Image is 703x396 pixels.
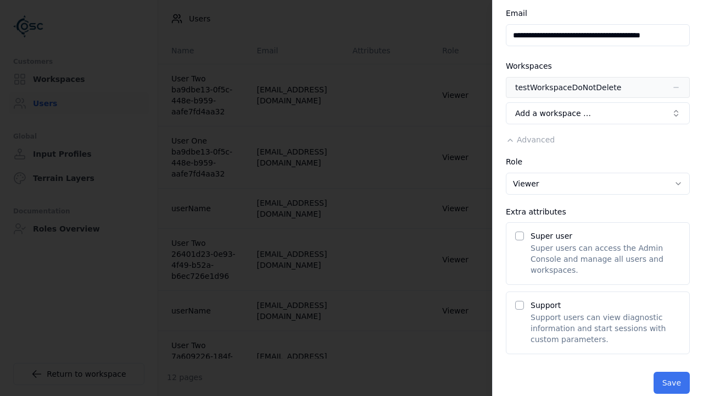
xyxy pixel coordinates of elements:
label: Workspaces [506,62,552,70]
span: Add a workspace … [515,108,591,119]
p: Super users can access the Admin Console and manage all users and workspaces. [531,243,680,276]
span: Advanced [517,135,555,144]
div: Extra attributes [506,208,690,216]
div: testWorkspaceDoNotDelete [515,82,621,93]
label: Support [531,301,561,310]
button: Advanced [506,134,555,145]
p: Support users can view diagnostic information and start sessions with custom parameters. [531,312,680,345]
label: Email [506,9,527,18]
button: Save [654,372,690,394]
label: Super user [531,232,572,240]
label: Role [506,157,522,166]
